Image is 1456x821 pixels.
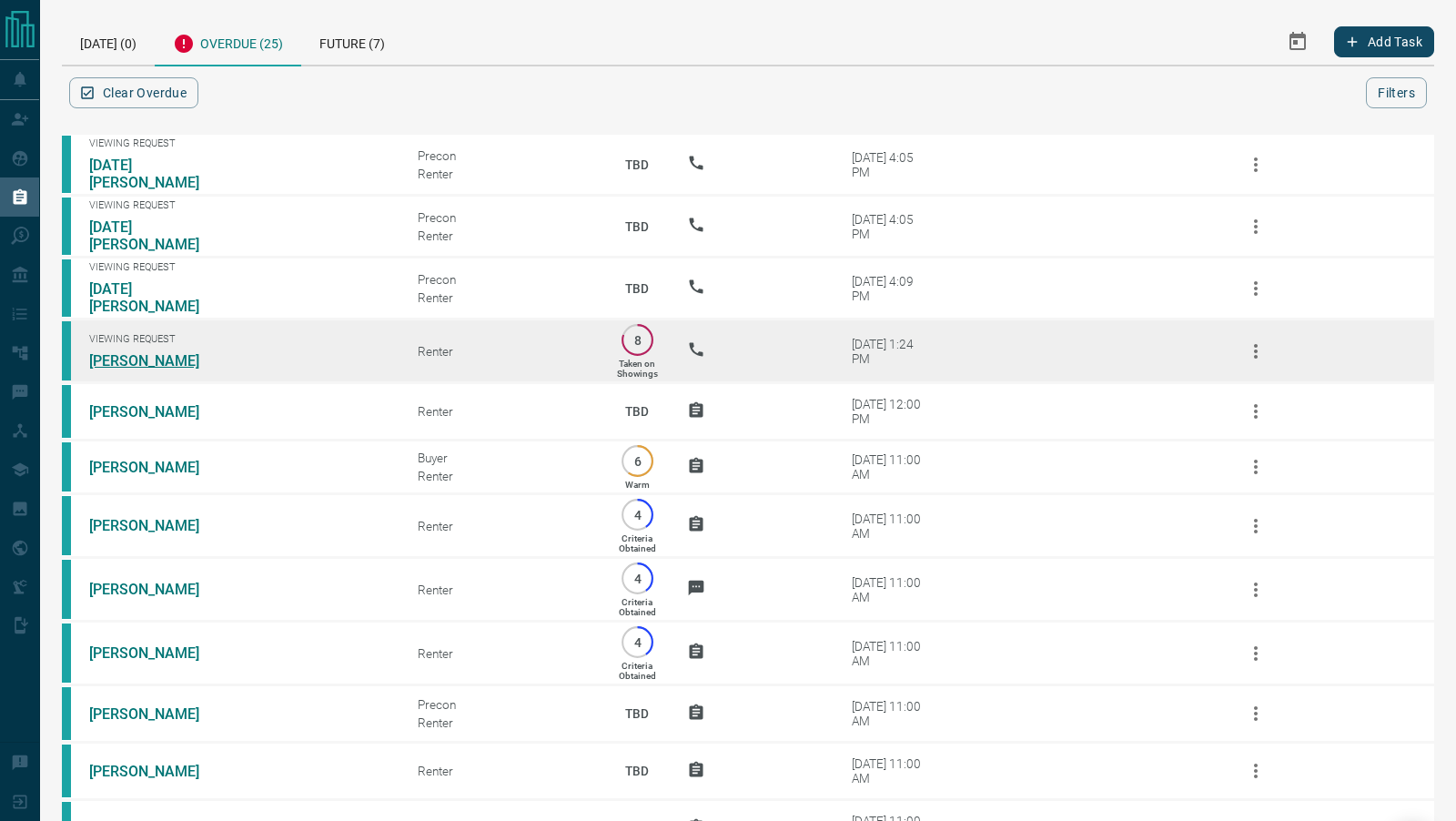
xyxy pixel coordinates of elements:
[617,359,658,379] p: Taken on Showings
[1366,77,1427,108] button: Filters
[631,635,644,649] p: 4
[89,157,226,191] a: [DATE][PERSON_NAME]
[418,646,587,661] div: Renter
[614,689,660,738] p: TBD
[89,280,226,315] a: [DATE][PERSON_NAME]
[62,623,71,683] div: condos.ca
[62,560,71,619] div: condos.ca
[62,687,71,740] div: condos.ca
[418,715,587,730] div: Renter
[62,198,71,255] div: condos.ca
[852,512,929,541] div: [DATE] 11:00 AM
[62,442,71,492] div: condos.ca
[89,333,390,345] span: Viewing Request
[89,352,226,370] a: [PERSON_NAME]
[62,496,71,555] div: condos.ca
[418,228,587,243] div: Renter
[62,321,71,380] div: condos.ca
[614,746,660,796] p: TBD
[418,210,587,225] div: Precon
[89,705,226,723] a: [PERSON_NAME]
[418,148,587,163] div: Precon
[625,480,650,490] p: Warm
[619,533,656,553] p: Criteria Obtained
[62,259,71,317] div: condos.ca
[418,167,587,181] div: Renter
[418,583,587,597] div: Renter
[418,519,587,533] div: Renter
[631,572,644,585] p: 4
[89,517,226,534] a: [PERSON_NAME]
[852,212,929,241] div: [DATE] 4:05 PM
[418,344,587,359] div: Renter
[631,333,644,347] p: 8
[418,764,587,778] div: Renter
[1334,26,1434,57] button: Add Task
[89,581,226,598] a: [PERSON_NAME]
[852,639,929,668] div: [DATE] 11:00 AM
[852,150,929,179] div: [DATE] 4:05 PM
[89,459,226,476] a: [PERSON_NAME]
[89,261,390,273] span: Viewing Request
[852,337,929,366] div: [DATE] 1:24 PM
[418,697,587,712] div: Precon
[62,18,155,65] div: [DATE] (0)
[614,140,660,189] p: TBD
[614,202,660,251] p: TBD
[852,756,929,786] div: [DATE] 11:00 AM
[1276,20,1319,64] button: Select Date Range
[69,77,198,108] button: Clear Overdue
[155,18,301,66] div: Overdue (25)
[418,272,587,287] div: Precon
[89,403,226,421] a: [PERSON_NAME]
[89,218,226,253] a: [DATE][PERSON_NAME]
[852,452,929,481] div: [DATE] 11:00 AM
[62,136,71,193] div: condos.ca
[62,745,71,797] div: condos.ca
[631,454,644,468] p: 6
[619,597,656,617] p: Criteria Obtained
[418,451,587,465] div: Buyer
[614,387,660,436] p: TBD
[614,264,660,313] p: TBD
[89,199,390,211] span: Viewing Request
[301,18,403,65] div: Future (7)
[852,575,929,604] div: [DATE] 11:00 AM
[631,508,644,522] p: 4
[89,763,226,780] a: [PERSON_NAME]
[89,644,226,662] a: [PERSON_NAME]
[852,397,929,426] div: [DATE] 12:00 PM
[418,290,587,305] div: Renter
[852,274,929,303] div: [DATE] 4:09 PM
[62,385,71,438] div: condos.ca
[418,404,587,419] div: Renter
[89,137,390,149] span: Viewing Request
[852,699,929,728] div: [DATE] 11:00 AM
[418,469,587,483] div: Renter
[619,661,656,681] p: Criteria Obtained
